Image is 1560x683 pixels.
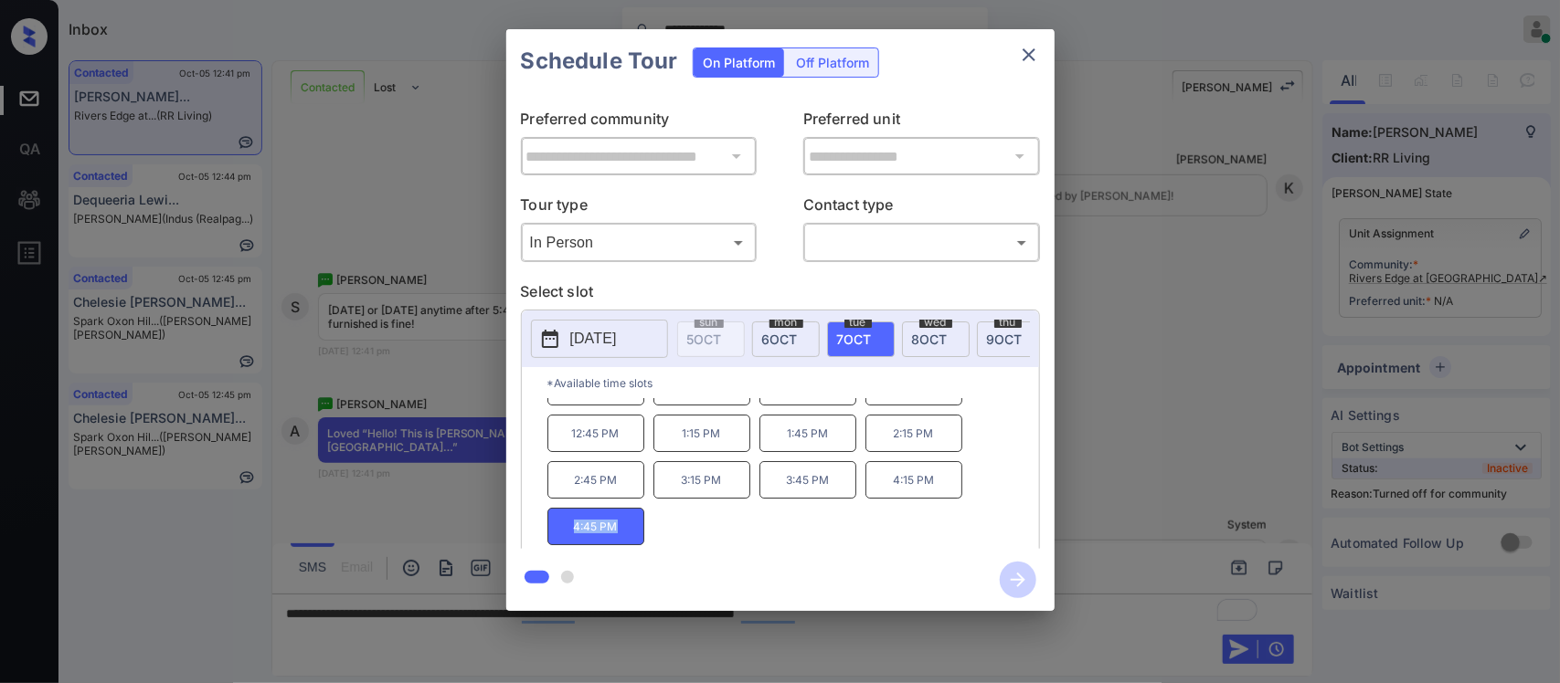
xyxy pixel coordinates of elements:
div: date-select [827,321,895,357]
p: 12:45 PM [547,415,644,452]
p: 4:15 PM [865,461,962,499]
span: tue [844,317,872,328]
p: Contact type [803,194,1040,223]
div: date-select [752,321,820,357]
span: 8 OCT [912,331,948,347]
p: 1:45 PM [759,415,856,452]
p: Preferred unit [803,108,1040,137]
div: On Platform [694,48,784,77]
p: Preferred community [521,108,758,137]
div: In Person [525,227,753,257]
button: close [1011,37,1047,73]
p: 3:15 PM [653,461,750,499]
div: Off Platform [787,48,878,77]
h2: Schedule Tour [506,29,693,93]
p: Select slot [521,280,1040,310]
p: 2:15 PM [865,415,962,452]
div: date-select [902,321,970,357]
span: 6 OCT [762,331,798,347]
p: 3:45 PM [759,461,856,499]
span: 9 OCT [987,331,1023,347]
span: 7 OCT [837,331,872,347]
div: date-select [977,321,1045,357]
button: [DATE] [531,320,668,358]
p: *Available time slots [547,367,1039,399]
span: wed [919,317,952,328]
p: Tour type [521,194,758,223]
p: 4:45 PM [547,508,644,545]
span: thu [994,317,1022,328]
p: 1:15 PM [653,415,750,452]
span: mon [769,317,803,328]
p: [DATE] [570,328,617,350]
p: 2:45 PM [547,461,644,499]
